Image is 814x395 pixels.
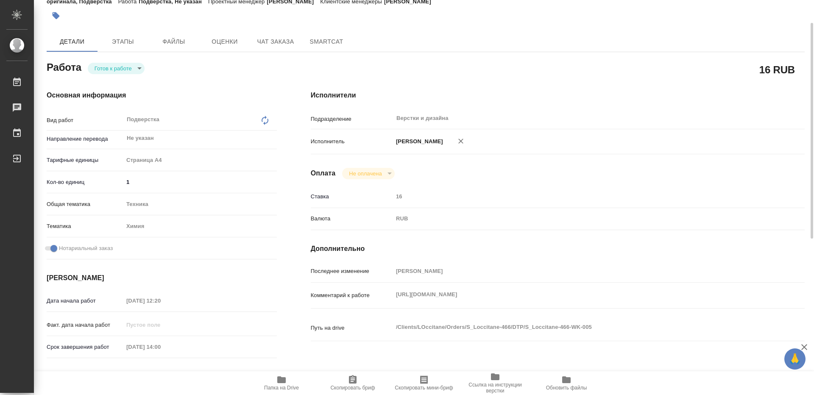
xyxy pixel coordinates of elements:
span: Файлы [153,36,194,47]
span: Оценки [204,36,245,47]
span: Детали [52,36,92,47]
button: Скопировать бриф [317,371,388,395]
p: Дата начала работ [47,297,123,305]
p: Вид работ [47,116,123,125]
div: Страница А4 [123,153,277,167]
span: Чат заказа [255,36,296,47]
input: Пустое поле [123,319,198,331]
p: Путь на drive [311,324,393,332]
input: ✎ Введи что-нибудь [123,176,277,188]
input: Пустое поле [393,265,764,277]
p: Общая тематика [47,200,123,209]
p: Факт. дата начала работ [47,321,123,329]
h4: [PERSON_NAME] [47,273,277,283]
textarea: [URL][DOMAIN_NAME] [393,287,764,302]
div: Готов к работе [88,63,145,74]
span: Нотариальный заказ [59,244,113,253]
button: 🙏 [784,348,806,370]
p: Комментарий к работе [311,291,393,300]
p: Исполнитель [311,137,393,146]
span: Этапы [103,36,143,47]
h4: Оплата [311,168,336,178]
button: Скопировать мини-бриф [388,371,460,395]
button: Готов к работе [92,65,134,72]
p: Ставка [311,192,393,201]
h2: 16 RUB [759,62,795,77]
button: Удалить исполнителя [452,132,470,150]
textarea: /Clients/LOccitane/Orders/S_Loccitane-466/DTP/S_Loccitane-466-WK-005 [393,320,764,334]
span: Обновить файлы [546,385,587,391]
input: Пустое поле [393,190,764,203]
span: Папка на Drive [264,385,299,391]
div: Готов к работе [342,168,394,179]
p: Тарифные единицы [47,156,123,164]
button: Добавить тэг [47,6,65,25]
p: Тематика [47,222,123,231]
input: Пустое поле [123,341,198,353]
span: Скопировать бриф [330,385,375,391]
p: Валюта [311,214,393,223]
p: Кол-во единиц [47,178,123,186]
button: Обновить файлы [531,371,602,395]
span: SmartCat [306,36,347,47]
div: Химия [123,219,277,234]
span: Скопировать мини-бриф [395,385,453,391]
span: 🙏 [788,350,802,368]
input: Пустое поле [123,295,198,307]
span: Ссылка на инструкции верстки [465,382,526,394]
p: Подразделение [311,115,393,123]
h4: Основная информация [47,90,277,100]
h2: Работа [47,59,81,74]
p: Направление перевода [47,135,123,143]
p: [PERSON_NAME] [393,137,443,146]
button: Папка на Drive [246,371,317,395]
p: Срок завершения работ [47,343,123,351]
div: RUB [393,211,764,226]
h4: Дополнительно [311,244,805,254]
p: Последнее изменение [311,267,393,275]
button: Ссылка на инструкции верстки [460,371,531,395]
div: Техника [123,197,277,211]
h4: Исполнители [311,90,805,100]
button: Не оплачена [346,170,384,177]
